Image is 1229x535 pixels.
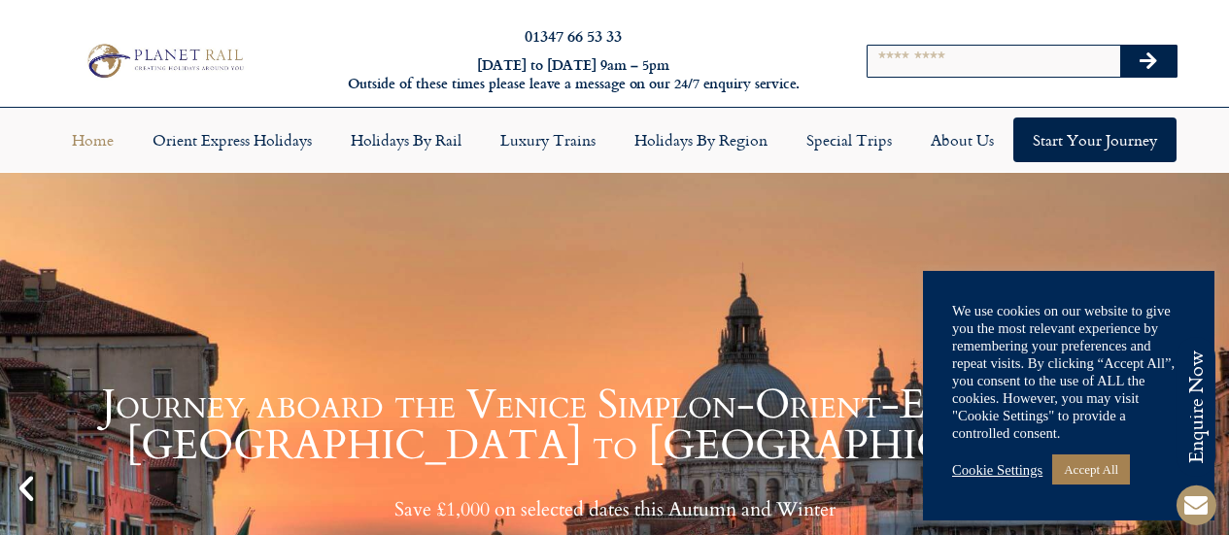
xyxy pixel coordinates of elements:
[787,117,911,162] a: Special Trips
[332,56,814,92] h6: [DATE] to [DATE] 9am – 5pm Outside of these times please leave a message on our 24/7 enquiry serv...
[133,117,331,162] a: Orient Express Holidays
[911,117,1013,162] a: About Us
[952,461,1042,479] a: Cookie Settings
[1052,454,1130,485] a: Accept All
[1120,46,1177,77] button: Search
[10,472,43,505] div: Previous slide
[81,40,248,81] img: Planet Rail Train Holidays Logo
[481,117,615,162] a: Luxury Trains
[1013,117,1177,162] a: Start your Journey
[952,302,1185,442] div: We use cookies on our website to give you the most relevant experience by remembering your prefer...
[10,117,1219,162] nav: Menu
[331,117,481,162] a: Holidays by Rail
[52,117,133,162] a: Home
[525,24,622,47] a: 01347 66 53 33
[615,117,787,162] a: Holidays by Region
[49,385,1180,466] h1: Journey aboard the Venice Simplon-Orient-Express from [GEOGRAPHIC_DATA] to [GEOGRAPHIC_DATA]
[49,497,1180,521] p: Save £1,000 on selected dates this Autumn and Winter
